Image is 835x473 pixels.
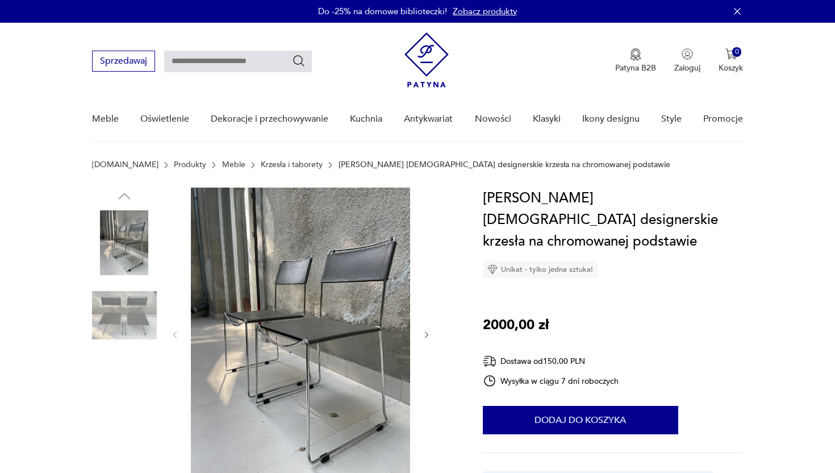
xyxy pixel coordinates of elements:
[582,97,640,141] a: Ikony designu
[318,6,447,17] p: Do -25% na domowe biblioteczki!
[615,48,656,73] a: Ikona medaluPatyna B2B
[475,97,511,141] a: Nowości
[533,97,561,141] a: Klasyki
[703,97,743,141] a: Promocje
[174,160,206,169] a: Produkty
[211,97,328,141] a: Dekoracje i przechowywanie
[483,314,549,336] p: 2000,00 zł
[487,264,498,275] img: Ikona diamentu
[483,354,496,368] img: Ikona dostawy
[292,54,306,68] button: Szukaj
[615,63,656,73] p: Patyna B2B
[404,97,453,141] a: Antykwariat
[630,48,641,61] img: Ikona medalu
[682,48,693,60] img: Ikonka użytkownika
[92,160,158,169] a: [DOMAIN_NAME]
[719,48,743,73] button: 0Koszyk
[483,188,744,252] h1: [PERSON_NAME] [DEMOGRAPHIC_DATA] designerskie krzesła na chromowanej podstawie
[92,210,157,275] img: Zdjęcie produktu Giandomenico Belotti włoskie designerskie krzesła na chromowanej podstawie
[674,48,700,73] button: Zaloguj
[140,97,189,141] a: Oświetlenie
[483,261,598,278] div: Unikat - tylko jedna sztuka!
[732,47,742,57] div: 0
[674,63,700,73] p: Zaloguj
[725,48,737,60] img: Ikona koszyka
[92,355,157,420] img: Zdjęcie produktu Giandomenico Belotti włoskie designerskie krzesła na chromowanej podstawie
[261,160,323,169] a: Krzesła i taborety
[483,354,619,368] div: Dostawa od 150,00 PLN
[483,406,678,434] button: Dodaj do koszyka
[92,97,119,141] a: Meble
[92,51,155,72] button: Sprzedawaj
[222,160,245,169] a: Meble
[661,97,682,141] a: Style
[92,58,155,66] a: Sprzedawaj
[719,63,743,73] p: Koszyk
[453,6,517,17] a: Zobacz produkty
[92,283,157,348] img: Zdjęcie produktu Giandomenico Belotti włoskie designerskie krzesła na chromowanej podstawie
[339,160,670,169] p: [PERSON_NAME] [DEMOGRAPHIC_DATA] designerskie krzesła na chromowanej podstawie
[404,32,449,88] img: Patyna - sklep z meblami i dekoracjami vintage
[615,48,656,73] button: Patyna B2B
[483,374,619,388] div: Wysyłka w ciągu 7 dni roboczych
[350,97,382,141] a: Kuchnia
